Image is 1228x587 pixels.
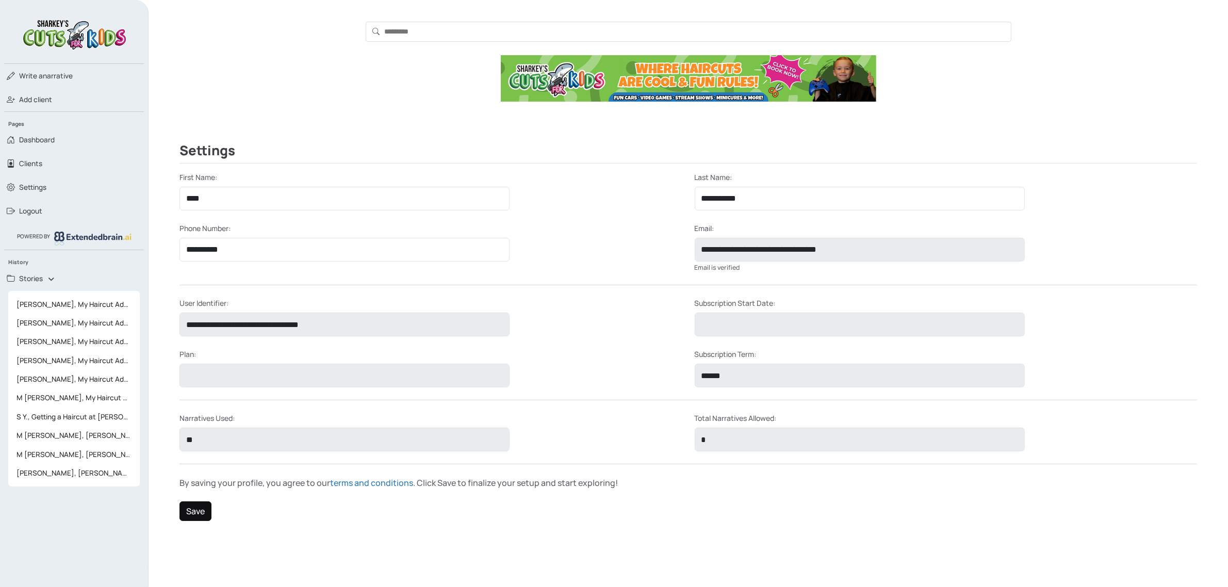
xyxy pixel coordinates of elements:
[12,295,136,314] span: [PERSON_NAME], My Haircut Adventure at [PERSON_NAME]
[695,413,777,423] label: Total Narratives Allowed:
[501,55,876,102] img: Ad Banner
[12,388,136,407] span: M [PERSON_NAME], My Haircut Adventure at [PERSON_NAME]
[695,298,776,308] label: Subscription Start Date:
[12,445,136,464] span: M [PERSON_NAME], [PERSON_NAME]'s Haircut Adventure at [PERSON_NAME]
[12,351,136,370] span: [PERSON_NAME], My Haircut Adventure at [PERSON_NAME]
[8,370,140,388] a: [PERSON_NAME], My Haircut Adventure at [PERSON_NAME]
[12,332,136,351] span: [PERSON_NAME], My Haircut Adventure at [PERSON_NAME]
[19,182,46,192] span: Settings
[12,464,136,482] span: [PERSON_NAME], [PERSON_NAME]'s Haircut Adventure at [PERSON_NAME]
[695,223,714,234] label: Email:
[12,314,136,332] span: [PERSON_NAME], My Haircut Adventure at [PERSON_NAME]
[8,295,140,314] a: [PERSON_NAME], My Haircut Adventure at [PERSON_NAME]
[19,71,73,81] span: narrative
[179,413,235,423] label: Narratives Used:
[8,332,140,351] a: [PERSON_NAME], My Haircut Adventure at [PERSON_NAME]
[19,158,42,169] span: Clients
[330,477,413,488] a: terms and conditions
[8,426,140,445] a: M [PERSON_NAME], [PERSON_NAME]'s Haircut Adventure at [PERSON_NAME]
[8,445,140,464] a: M [PERSON_NAME], [PERSON_NAME]'s Haircut Adventure at [PERSON_NAME]
[19,206,42,216] span: Logout
[8,388,140,407] a: M [PERSON_NAME], My Haircut Adventure at [PERSON_NAME]
[179,143,1197,164] h2: Settings
[8,407,140,426] a: S Y., Getting a Haircut at [PERSON_NAME]
[8,351,140,370] a: [PERSON_NAME], My Haircut Adventure at [PERSON_NAME]
[20,17,128,51] img: logo
[19,94,52,105] span: Add client
[19,135,55,145] span: Dashboard
[695,172,732,183] label: Last Name:
[695,349,757,360] label: Subscription Term:
[12,407,136,426] span: S Y., Getting a Haircut at [PERSON_NAME]
[695,263,740,272] small: Email is verified
[179,349,196,360] label: Plan:
[179,298,228,308] label: User Identifier:
[179,223,231,234] label: Phone Number:
[8,464,140,482] a: [PERSON_NAME], [PERSON_NAME]'s Haircut Adventure at [PERSON_NAME]
[179,501,211,521] button: Save
[19,273,43,284] span: Stories
[12,426,136,445] span: M [PERSON_NAME], [PERSON_NAME]'s Haircut Adventure at [PERSON_NAME]
[8,314,140,332] a: [PERSON_NAME], My Haircut Adventure at [PERSON_NAME]
[173,477,1203,489] div: By saving your profile, you agree to our . Click Save to finalize your setup and start exploring!
[54,232,132,245] img: logo
[179,172,217,183] label: First Name:
[12,370,136,388] span: [PERSON_NAME], My Haircut Adventure at [PERSON_NAME]
[19,71,43,80] span: Write a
